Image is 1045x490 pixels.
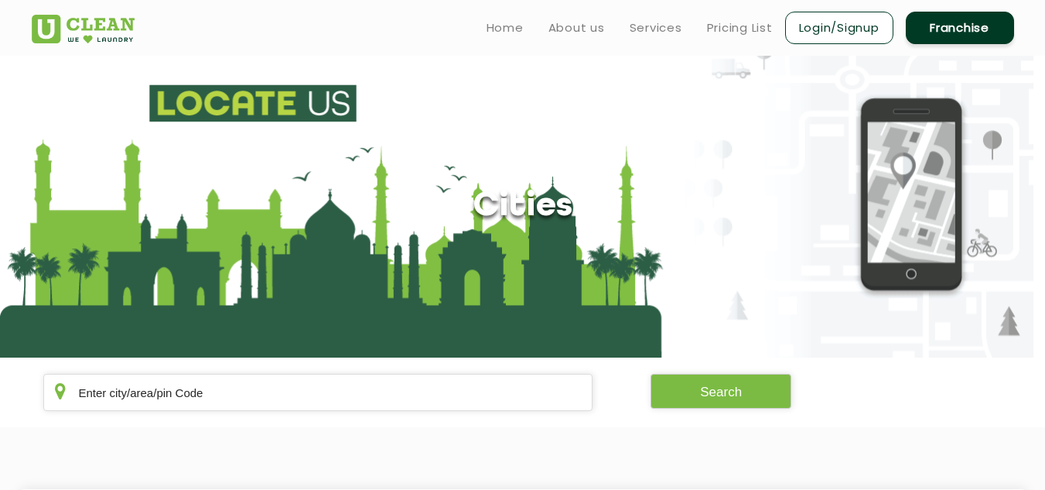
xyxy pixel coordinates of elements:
[906,12,1014,44] a: Franchise
[473,187,572,227] h1: Cities
[548,19,605,37] a: About us
[630,19,682,37] a: Services
[32,15,135,43] img: UClean Laundry and Dry Cleaning
[43,374,593,411] input: Enter city/area/pin Code
[785,12,893,44] a: Login/Signup
[651,374,791,409] button: Search
[487,19,524,37] a: Home
[707,19,773,37] a: Pricing List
